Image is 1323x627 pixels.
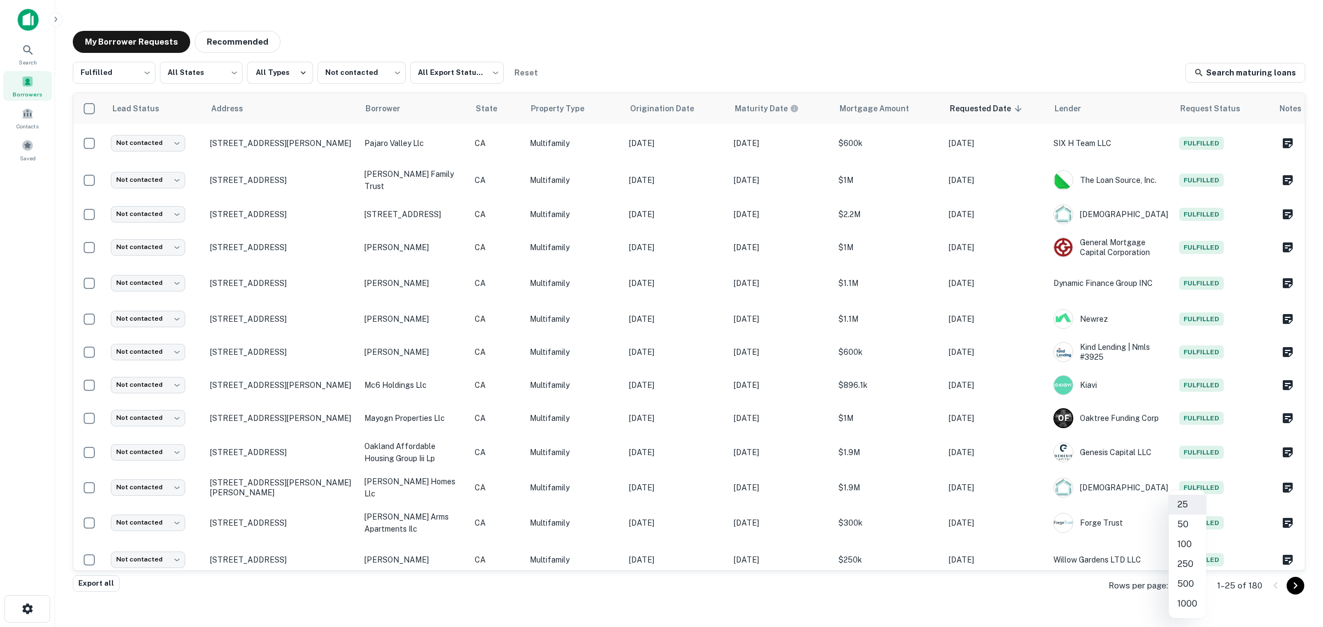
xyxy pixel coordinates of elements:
li: 1000 [1169,594,1206,614]
li: 100 [1169,534,1206,554]
iframe: Chat Widget [1268,539,1323,592]
li: 500 [1169,574,1206,594]
li: 250 [1169,554,1206,574]
li: 25 [1169,495,1206,515]
li: 50 [1169,515,1206,534]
